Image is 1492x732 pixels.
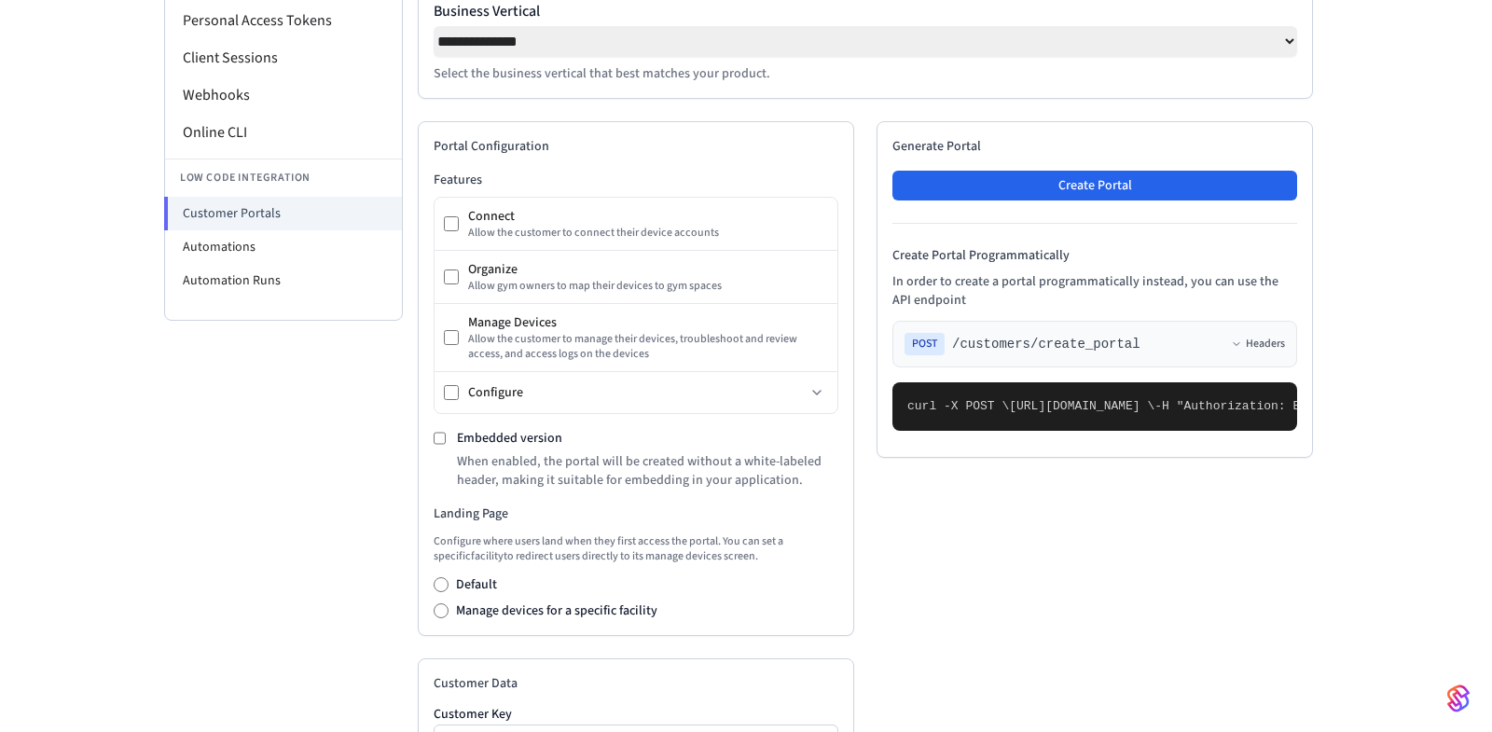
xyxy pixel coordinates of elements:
li: Automations [165,230,402,264]
h3: Landing Page [434,504,838,523]
li: Webhooks [165,76,402,114]
h2: Customer Data [434,674,838,693]
p: Configure where users land when they first access the portal. You can set a specific facility to ... [434,534,838,564]
h2: Portal Configuration [434,137,838,156]
span: POST [905,333,945,355]
span: /customers/create_portal [952,335,1140,353]
div: Allow the customer to manage their devices, troubleshoot and review access, and access logs on th... [468,332,828,362]
p: When enabled, the portal will be created without a white-labeled header, making it suitable for e... [457,452,838,490]
span: [URL][DOMAIN_NAME] \ [1009,399,1154,413]
h3: Features [434,171,838,189]
div: Allow the customer to connect their device accounts [468,226,828,241]
span: curl -X POST \ [907,399,1009,413]
label: Customer Key [434,708,838,721]
button: Create Portal [892,171,1297,200]
h2: Generate Portal [892,137,1297,156]
p: Select the business vertical that best matches your product. [434,64,1297,83]
li: Low Code Integration [165,159,402,197]
h4: Create Portal Programmatically [892,246,1297,265]
li: Automation Runs [165,264,402,297]
label: Embedded version [457,429,562,448]
p: In order to create a portal programmatically instead, you can use the API endpoint [892,272,1297,310]
div: Allow gym owners to map their devices to gym spaces [468,279,828,294]
li: Client Sessions [165,39,402,76]
div: Connect [468,207,828,226]
div: Organize [468,260,828,279]
li: Customer Portals [164,197,402,230]
li: Personal Access Tokens [165,2,402,39]
div: Manage Devices [468,313,828,332]
img: SeamLogoGradient.69752ec5.svg [1447,684,1470,713]
label: Default [456,575,497,594]
label: Manage devices for a specific facility [456,601,657,620]
li: Online CLI [165,114,402,151]
button: Headers [1231,337,1285,352]
div: Configure [468,383,806,402]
